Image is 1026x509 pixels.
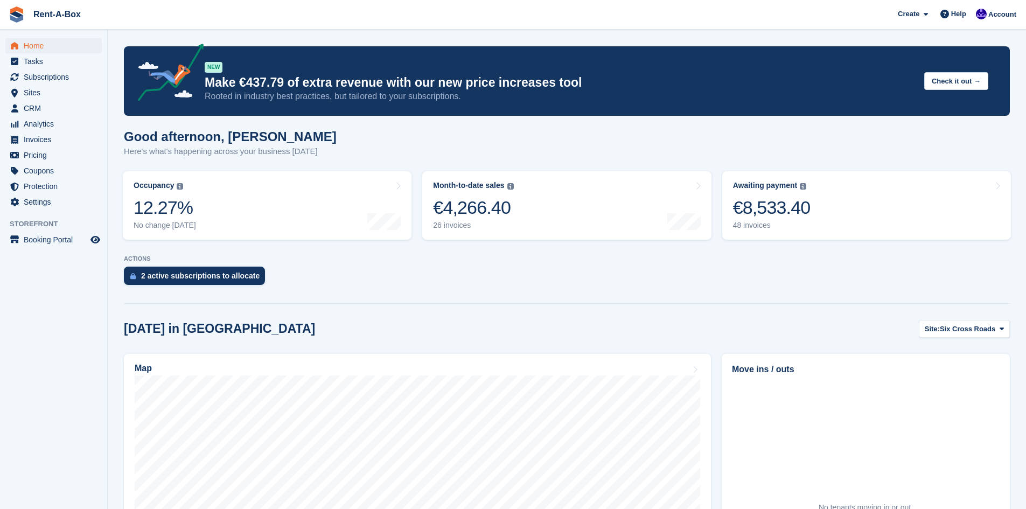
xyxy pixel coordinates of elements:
img: active_subscription_to_allocate_icon-d502201f5373d7db506a760aba3b589e785aa758c864c3986d89f69b8ff3... [130,273,136,280]
a: menu [5,85,102,100]
img: Colin O Shea [976,9,987,19]
span: Booking Portal [24,232,88,247]
h2: Map [135,364,152,373]
a: Month-to-date sales €4,266.40 26 invoices [422,171,711,240]
img: icon-info-grey-7440780725fd019a000dd9b08b2336e03edf1995a4989e88bcd33f0948082b44.svg [800,183,806,190]
div: 26 invoices [433,221,513,230]
a: Awaiting payment €8,533.40 48 invoices [722,171,1011,240]
div: Occupancy [134,181,174,190]
div: Awaiting payment [733,181,798,190]
h2: [DATE] in [GEOGRAPHIC_DATA] [124,322,315,336]
span: Subscriptions [24,69,88,85]
span: Help [951,9,966,19]
div: Month-to-date sales [433,181,504,190]
div: 2 active subscriptions to allocate [141,271,260,280]
img: icon-info-grey-7440780725fd019a000dd9b08b2336e03edf1995a4989e88bcd33f0948082b44.svg [507,183,514,190]
span: Create [898,9,919,19]
div: No change [DATE] [134,221,196,230]
h2: Move ins / outs [732,363,1000,376]
div: 48 invoices [733,221,811,230]
span: Analytics [24,116,88,131]
span: Home [24,38,88,53]
a: menu [5,194,102,210]
span: Sites [24,85,88,100]
a: Rent-A-Box [29,5,85,23]
a: Preview store [89,233,102,246]
span: CRM [24,101,88,116]
div: €4,266.40 [433,197,513,219]
a: menu [5,132,102,147]
a: Occupancy 12.27% No change [DATE] [123,171,411,240]
span: Storefront [10,219,107,229]
span: Site: [925,324,940,334]
p: Make €437.79 of extra revenue with our new price increases tool [205,75,916,90]
div: NEW [205,62,222,73]
span: Pricing [24,148,88,163]
div: 12.27% [134,197,196,219]
span: Invoices [24,132,88,147]
div: €8,533.40 [733,197,811,219]
span: Account [988,9,1016,20]
a: 2 active subscriptions to allocate [124,267,270,290]
a: menu [5,232,102,247]
span: Coupons [24,163,88,178]
a: menu [5,101,102,116]
img: stora-icon-8386f47178a22dfd0bd8f6a31ec36ba5ce8667c1dd55bd0f319d3a0aa187defe.svg [9,6,25,23]
h1: Good afternoon, [PERSON_NAME] [124,129,337,144]
a: menu [5,38,102,53]
a: menu [5,54,102,69]
a: menu [5,69,102,85]
button: Check it out → [924,72,988,90]
span: Settings [24,194,88,210]
span: Six Cross Roads [940,324,995,334]
a: menu [5,179,102,194]
span: Tasks [24,54,88,69]
img: price-adjustments-announcement-icon-8257ccfd72463d97f412b2fc003d46551f7dbcb40ab6d574587a9cd5c0d94... [129,44,204,105]
a: menu [5,116,102,131]
p: Rooted in industry best practices, but tailored to your subscriptions. [205,90,916,102]
p: Here's what's happening across your business [DATE] [124,145,337,158]
a: menu [5,163,102,178]
p: ACTIONS [124,255,1010,262]
span: Protection [24,179,88,194]
button: Site: Six Cross Roads [919,320,1010,338]
a: menu [5,148,102,163]
img: icon-info-grey-7440780725fd019a000dd9b08b2336e03edf1995a4989e88bcd33f0948082b44.svg [177,183,183,190]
